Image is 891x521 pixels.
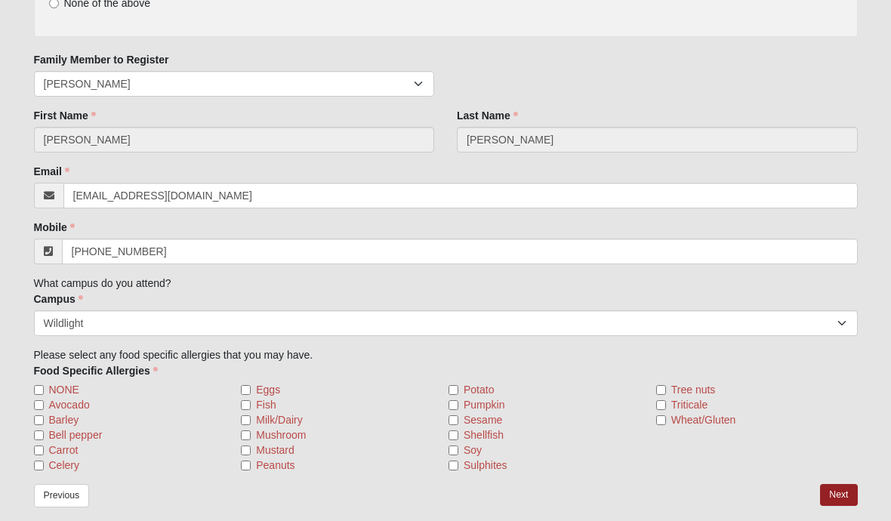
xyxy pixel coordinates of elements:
input: Bell pepper [34,430,44,440]
input: Triticale [656,400,666,410]
input: NONE [34,385,44,395]
span: Milk/Dairy [256,412,302,427]
span: Avocado [49,397,90,412]
input: Eggs [241,385,251,395]
input: Soy [449,445,458,455]
span: Sulphites [464,458,507,473]
span: Fish [256,397,276,412]
span: Wheat/Gluten [671,412,736,427]
label: Email [34,164,69,179]
input: Celery [34,461,44,470]
input: Mushroom [241,430,251,440]
span: Soy [464,442,482,458]
span: Pumpkin [464,397,504,412]
span: Tree nuts [671,382,716,397]
a: Previous [34,484,90,507]
span: Triticale [671,397,708,412]
span: Sesame [464,412,502,427]
input: Sulphites [449,461,458,470]
input: Barley [34,415,44,425]
span: Bell pepper [49,427,103,442]
span: Shellfish [464,427,504,442]
span: Potato [464,382,494,397]
span: NONE [49,382,79,397]
input: Milk/Dairy [241,415,251,425]
span: Barley [49,412,79,427]
input: Peanuts [241,461,251,470]
span: Mushroom [256,427,306,442]
input: Shellfish [449,430,458,440]
input: Pumpkin [449,400,458,410]
input: Fish [241,400,251,410]
input: Tree nuts [656,385,666,395]
span: Eggs [256,382,280,397]
label: Mobile [34,220,75,235]
input: Avocado [34,400,44,410]
input: Carrot [34,445,44,455]
input: Wheat/Gluten [656,415,666,425]
label: Campus [34,291,83,307]
span: Mustard [256,442,294,458]
label: Family Member to Register [34,52,169,67]
label: Food Specific Allergies [34,363,158,378]
a: Next [820,484,857,506]
label: Last Name [457,108,518,123]
span: Celery [49,458,79,473]
span: Carrot [49,442,79,458]
input: Potato [449,385,458,395]
label: First Name [34,108,96,123]
input: Mustard [241,445,251,455]
input: Sesame [449,415,458,425]
span: Peanuts [256,458,294,473]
